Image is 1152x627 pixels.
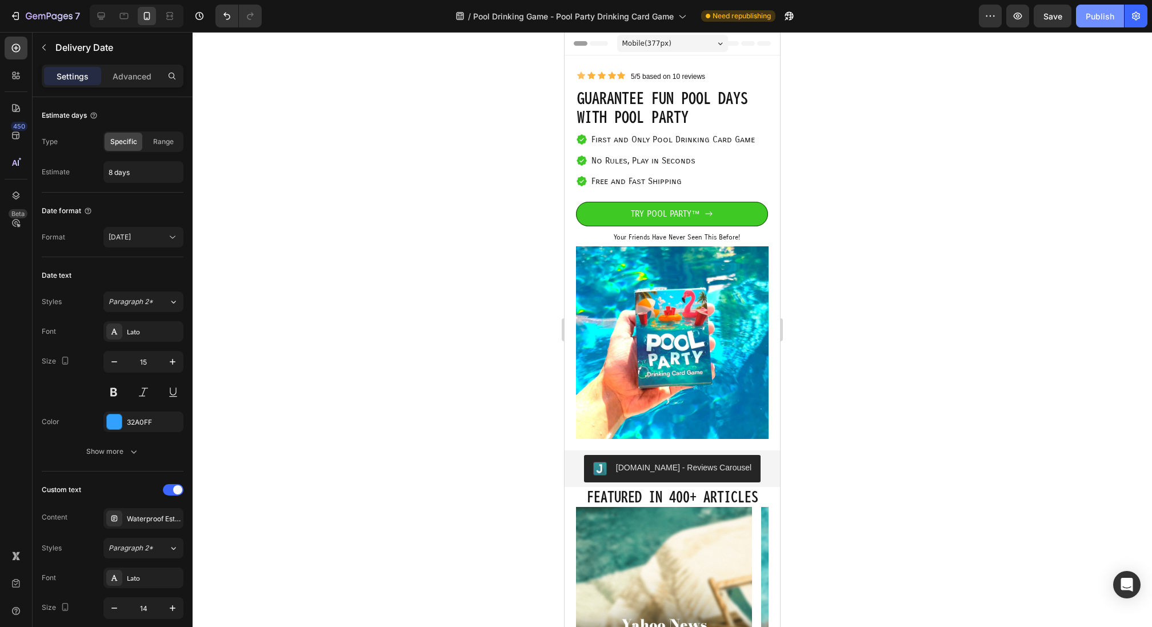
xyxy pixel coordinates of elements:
div: Font [42,326,56,337]
div: Open Intercom Messenger [1113,571,1141,598]
button: 7 [5,5,85,27]
p: Delivery Date [55,41,179,54]
div: Styles [42,543,62,553]
button: Show more [42,441,183,462]
span: [DATE] [109,233,131,241]
button: Publish [1076,5,1124,27]
p: Advanced [113,70,151,82]
div: Show more [86,446,139,457]
div: Size [42,600,72,616]
p: 7 [75,9,80,23]
div: Estimate [42,167,70,177]
iframe: Design area [565,32,780,627]
div: Color [42,417,59,427]
div: Format [42,232,65,242]
span: Paragraph 2* [109,297,153,307]
span: Pool Drinking Game - Pool Party Drinking Card Game [473,10,674,22]
span: Need republishing [713,11,771,21]
div: Beta [9,209,27,218]
div: Date format [42,206,93,216]
button: Paragraph 2* [103,538,183,558]
div: Waterproof Estimated Shipping Date: [127,514,181,524]
div: Undo/Redo [215,5,262,27]
div: Content [42,512,67,522]
div: Lato [127,573,181,584]
span: Range [153,137,174,147]
button: Save [1034,5,1071,27]
div: Lato [127,327,181,337]
button: Paragraph 2* [103,291,183,312]
span: Specific [110,137,137,147]
p: Settings [57,70,89,82]
div: Styles [42,297,62,307]
div: Font [42,573,56,583]
button: [DATE] [103,227,183,247]
div: Custom text [42,485,81,495]
div: Estimate days [42,110,98,121]
div: Publish [1086,10,1114,22]
div: Size [42,354,72,369]
input: Auto [104,162,183,182]
div: 32A0FF [127,417,181,428]
div: 450 [11,122,27,131]
span: / [468,10,471,22]
span: Save [1043,11,1062,21]
div: Date text [42,270,71,281]
span: Paragraph 2* [109,543,153,553]
div: Type [42,137,58,147]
